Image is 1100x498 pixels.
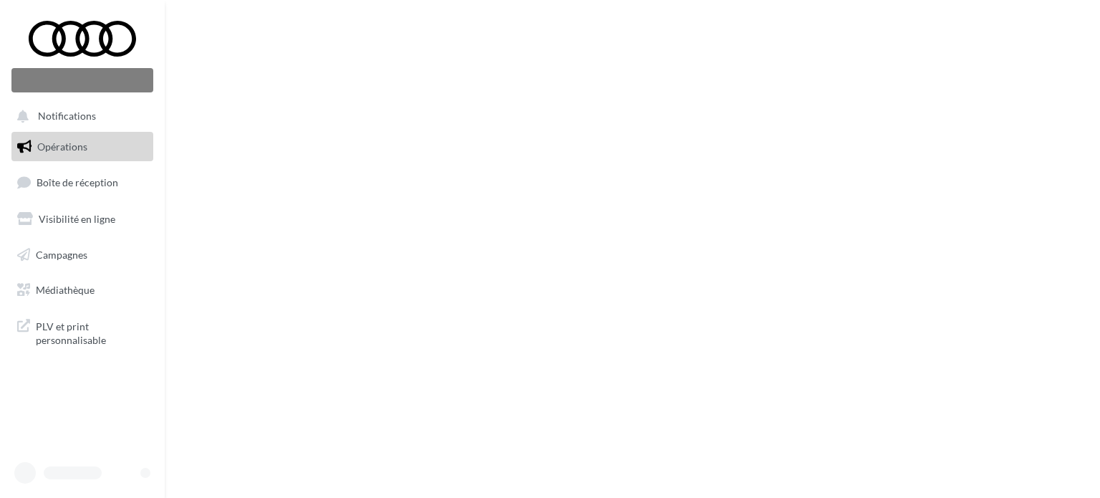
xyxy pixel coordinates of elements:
span: PLV et print personnalisable [36,317,148,348]
span: Notifications [38,110,96,123]
a: Opérations [9,132,156,162]
a: PLV et print personnalisable [9,311,156,353]
span: Visibilité en ligne [39,213,115,225]
a: Boîte de réception [9,167,156,198]
a: Campagnes [9,240,156,270]
a: Médiathèque [9,275,156,305]
span: Boîte de réception [37,176,118,188]
span: Campagnes [36,248,87,260]
span: Opérations [37,140,87,153]
div: Nouvelle campagne [11,68,153,92]
a: Visibilité en ligne [9,204,156,234]
span: Médiathèque [36,284,95,296]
